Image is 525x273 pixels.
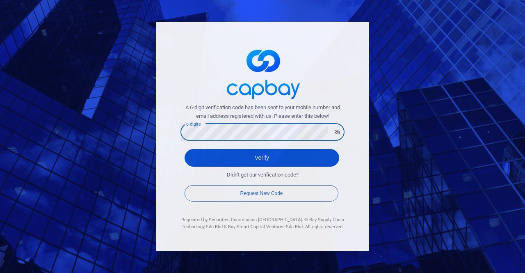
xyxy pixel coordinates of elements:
[227,171,299,179] span: Didn't get our verification code?
[186,121,201,127] label: 6-digits
[185,149,339,167] button: Verify
[221,42,304,103] img: logo
[180,103,345,121] span: A 6-digit verification code has been sent to your mobile number and email address registered with...
[180,216,345,231] div: Regulated by Securities Commission [GEOGRAPHIC_DATA]. © Bay Supply Chain Technology Sdn Bhd & Bay...
[185,185,338,202] button: Request New Code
